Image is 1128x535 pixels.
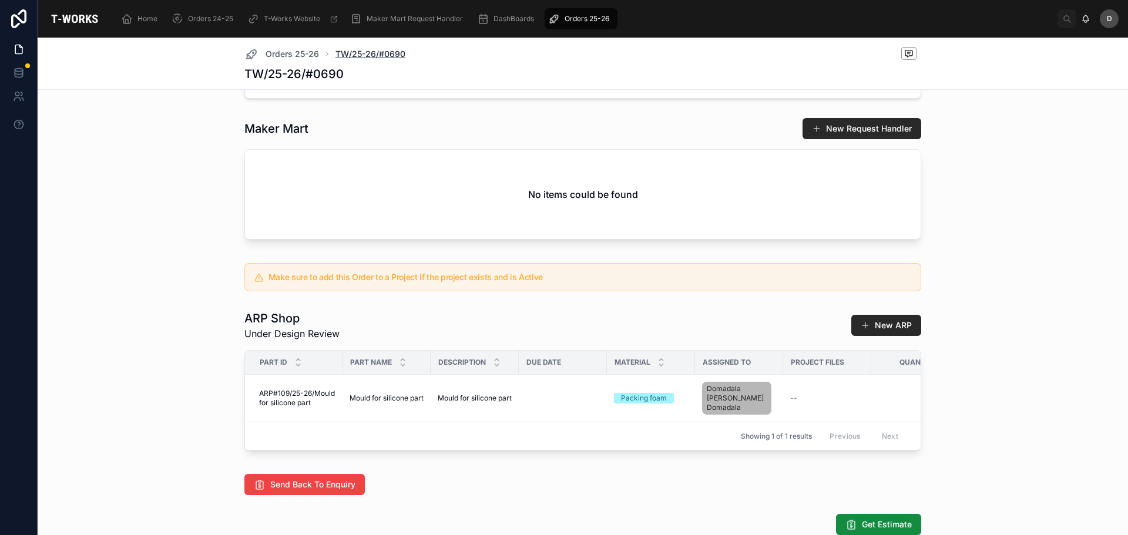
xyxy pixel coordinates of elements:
[545,8,617,29] a: Orders 25-26
[244,474,365,495] button: Send Back To Enquiry
[335,48,405,60] a: TW/25-26/#0690
[528,187,638,201] h2: No items could be found
[117,8,166,29] a: Home
[244,66,344,82] h1: TW/25-26/#0690
[703,358,751,367] span: Assigned To
[526,358,561,367] span: Due Date
[474,8,542,29] a: DashBoards
[244,310,340,327] h1: ARP Shop
[702,382,771,415] a: Domadala [PERSON_NAME] Domadala
[836,514,921,535] button: Get Estimate
[790,393,797,403] span: --
[803,118,921,139] button: New Request Handler
[1107,14,1112,23] span: D
[851,315,921,336] button: New ARP
[350,393,424,403] span: Mould for silicone part
[268,273,911,281] h5: Make sure to add this Order to a Project if the project exists and is Active
[741,432,812,441] span: Showing 1 of 1 results
[899,358,937,367] span: Quantity
[137,14,157,23] span: Home
[244,47,319,61] a: Orders 25-26
[350,358,392,367] span: Part Name
[493,14,534,23] span: DashBoards
[112,6,1057,32] div: scrollable content
[259,389,335,408] span: ARP#109/25-26/Mould for silicone part
[438,358,486,367] span: Description
[266,48,319,60] span: Orders 25-26
[244,120,308,137] h1: Maker Mart
[438,393,512,403] span: Mould for silicone part
[621,393,667,403] div: Packing foam
[707,384,767,412] span: Domadala [PERSON_NAME] Domadala
[244,8,344,29] a: T-Works Website
[878,393,952,403] span: 1
[791,358,844,367] span: Project Files
[264,14,320,23] span: T-Works Website
[270,479,355,490] span: Send Back To Enquiry
[615,358,650,367] span: Material
[244,327,340,341] span: Under Design Review
[168,8,241,29] a: Orders 24-25
[565,14,609,23] span: Orders 25-26
[347,8,471,29] a: Maker Mart Request Handler
[188,14,233,23] span: Orders 24-25
[260,358,287,367] span: Part ID
[862,519,912,530] span: Get Estimate
[47,9,102,28] img: App logo
[367,14,463,23] span: Maker Mart Request Handler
